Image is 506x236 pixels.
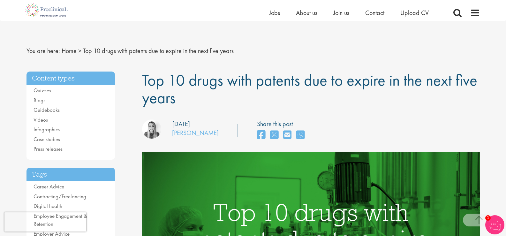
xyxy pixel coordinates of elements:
a: share on twitter [270,128,278,142]
label: Share this post [257,119,308,129]
a: Jobs [269,9,280,17]
a: share on whats app [296,128,305,142]
a: share on facebook [257,128,265,142]
a: Contracting/Freelancing [34,193,86,200]
span: 1 [485,215,491,221]
img: Chatbot [485,215,504,234]
a: Career Advice [34,183,64,190]
h3: Tags [26,168,115,181]
a: share on email [283,128,291,142]
span: Top 10 drugs with patents due to expire in the next five years [83,47,234,55]
a: Contact [365,9,384,17]
a: Guidebooks [34,106,60,113]
span: You are here: [26,47,60,55]
a: Upload CV [400,9,429,17]
a: Videos [34,116,48,123]
iframe: reCAPTCHA [4,212,86,232]
a: Blogs [34,97,45,104]
a: Digital health [34,202,62,209]
span: Top 10 drugs with patents due to expire in the next five years [142,70,477,108]
a: Case studies [34,136,60,143]
a: breadcrumb link [62,47,77,55]
h3: Content types [26,72,115,85]
a: Join us [333,9,349,17]
a: Quizzes [34,87,51,94]
a: [PERSON_NAME] [172,129,219,137]
a: Infographics [34,126,60,133]
span: > [78,47,81,55]
a: Press releases [34,145,63,152]
a: About us [296,9,317,17]
img: Hannah Burke [142,119,161,139]
div: [DATE] [172,119,190,129]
